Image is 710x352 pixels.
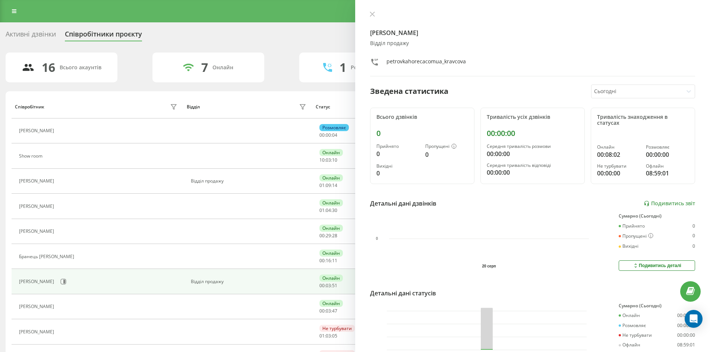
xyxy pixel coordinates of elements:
div: Вихідні [376,164,419,169]
div: : : [319,283,337,288]
div: 00:00:00 [646,150,689,159]
div: Не турбувати [319,325,355,332]
span: 04 [332,132,337,138]
div: : : [319,183,337,188]
span: 01 [319,333,325,339]
div: Онлайн [319,250,343,257]
div: 1 [340,60,346,74]
div: Онлайн [212,64,233,71]
div: Show room [19,153,44,159]
div: Онлайн [319,149,343,156]
div: Розмовляє [619,323,646,328]
text: 0 [376,237,378,241]
div: Онлайн [319,275,343,282]
div: Відділ продажу [191,279,308,284]
div: Відділ продажу [370,40,695,47]
span: 09 [326,182,331,188]
div: Тривалість усіх дзвінків [487,114,578,120]
h4: [PERSON_NAME] [370,28,695,37]
div: : : [319,308,337,314]
div: Не турбувати [597,164,640,169]
div: 00:00:00 [677,333,695,338]
div: Онлайн [319,300,343,307]
span: 47 [332,308,337,314]
div: Співробітники проєкту [65,30,142,42]
span: 00 [319,232,325,239]
span: 00 [319,308,325,314]
span: 00 [319,257,325,264]
span: 00 [319,282,325,289]
div: : : [319,133,337,138]
div: Вихідні [619,244,638,249]
a: Подивитись звіт [644,200,695,207]
span: 01 [319,207,325,213]
span: 05 [332,333,337,339]
div: Open Intercom Messenger [685,310,703,328]
div: Пропущені [619,233,653,239]
div: Зведена статистика [370,86,448,97]
span: 51 [332,282,337,289]
div: Середня тривалість розмови [487,144,578,149]
span: 16 [326,257,331,264]
div: Онлайн [619,313,640,318]
div: 00:00:00 [487,168,578,177]
span: 30 [332,207,337,213]
div: 08:59:01 [677,342,695,348]
div: Онлайн [597,145,640,150]
div: Подивитись деталі [632,263,681,269]
div: [PERSON_NAME] [19,128,56,133]
div: 00:00:00 [487,129,578,138]
div: Онлайн [319,225,343,232]
div: 0 [425,150,468,159]
div: [PERSON_NAME] [19,329,56,334]
span: 01 [319,182,325,188]
button: Подивитись деталі [619,260,695,271]
div: 08:59:01 [646,169,689,178]
div: 0 [692,244,695,249]
span: 03 [326,282,331,289]
div: [PERSON_NAME] [19,304,56,309]
div: Онлайн [319,199,343,206]
div: 00:00:00 [597,169,640,178]
div: Всього акаунтів [60,64,101,71]
span: 28 [332,232,337,239]
div: Відділ [187,104,200,110]
div: Пропущені [425,144,468,150]
div: 0 [692,223,695,229]
div: 0 [692,233,695,239]
div: [PERSON_NAME] [19,204,56,209]
div: Онлайн [319,174,343,181]
span: 29 [326,232,331,239]
div: Співробітник [15,104,44,110]
div: Офлайн [619,342,640,348]
div: Розмовляє [646,145,689,150]
div: Статус [316,104,330,110]
div: : : [319,233,337,238]
div: 0 [376,169,419,178]
span: 11 [332,257,337,264]
div: : : [319,258,337,263]
div: : : [319,158,337,163]
div: Відділ продажу [191,178,308,184]
text: 20 серп [482,264,496,268]
div: 0 [376,129,468,138]
div: Сумарно (Сьогодні) [619,303,695,308]
div: Прийнято [619,223,645,229]
div: 16 [42,60,55,74]
div: Бранець [PERSON_NAME] [19,254,76,259]
div: 00:08:02 [677,313,695,318]
div: Детальні дані дзвінків [370,199,436,208]
div: 00:00:00 [487,149,578,158]
div: Офлайн [646,164,689,169]
div: 7 [201,60,208,74]
div: : : [319,333,337,339]
div: 00:00:00 [677,323,695,328]
div: 0 [376,149,419,158]
div: Розмовляє [319,124,349,131]
div: : : [319,208,337,213]
span: 04 [326,207,331,213]
div: Активні дзвінки [6,30,56,42]
div: Тривалість знаходження в статусах [597,114,689,127]
div: Не турбувати [619,333,652,338]
div: Розмовляють [351,64,387,71]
